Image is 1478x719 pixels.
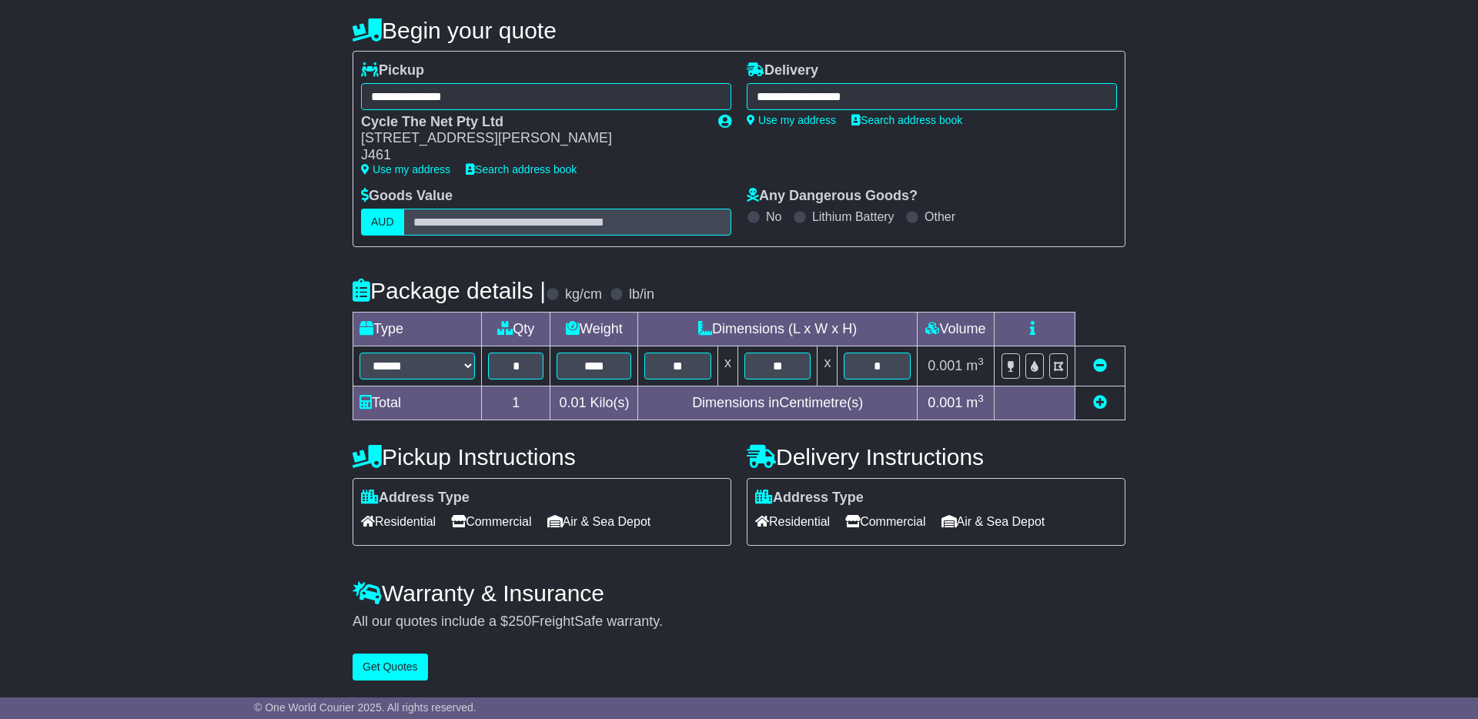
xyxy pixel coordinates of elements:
[353,444,731,470] h4: Pickup Instructions
[565,286,602,303] label: kg/cm
[747,188,918,205] label: Any Dangerous Goods?
[482,386,550,420] td: 1
[747,62,818,79] label: Delivery
[353,18,1125,43] h4: Begin your quote
[508,614,531,629] span: 250
[254,701,477,714] span: © One World Courier 2025. All rights reserved.
[361,62,424,79] label: Pickup
[1093,358,1107,373] a: Remove this item
[928,358,962,373] span: 0.001
[629,286,654,303] label: lb/in
[361,188,453,205] label: Goods Value
[353,278,546,303] h4: Package details |
[966,395,984,410] span: m
[353,312,482,346] td: Type
[466,163,577,176] a: Search address book
[550,312,638,346] td: Weight
[717,346,737,386] td: x
[928,395,962,410] span: 0.001
[925,209,955,224] label: Other
[353,580,1125,606] h4: Warranty & Insurance
[559,395,586,410] span: 0.01
[812,209,894,224] label: Lithium Battery
[353,386,482,420] td: Total
[550,386,638,420] td: Kilo(s)
[755,510,830,533] span: Residential
[353,654,428,681] button: Get Quotes
[361,130,703,147] div: [STREET_ADDRESS][PERSON_NAME]
[482,312,550,346] td: Qty
[361,490,470,507] label: Address Type
[747,114,836,126] a: Use my address
[361,209,404,236] label: AUD
[638,386,918,420] td: Dimensions in Centimetre(s)
[851,114,962,126] a: Search address book
[361,147,703,164] div: J461
[361,510,436,533] span: Residential
[766,209,781,224] label: No
[361,163,450,176] a: Use my address
[547,510,651,533] span: Air & Sea Depot
[638,312,918,346] td: Dimensions (L x W x H)
[978,393,984,404] sup: 3
[747,444,1125,470] h4: Delivery Instructions
[845,510,925,533] span: Commercial
[361,114,703,131] div: Cycle The Net Pty Ltd
[818,346,838,386] td: x
[353,614,1125,630] div: All our quotes include a $ FreightSafe warranty.
[978,356,984,367] sup: 3
[917,312,994,346] td: Volume
[755,490,864,507] label: Address Type
[966,358,984,373] span: m
[1093,395,1107,410] a: Add new item
[941,510,1045,533] span: Air & Sea Depot
[451,510,531,533] span: Commercial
